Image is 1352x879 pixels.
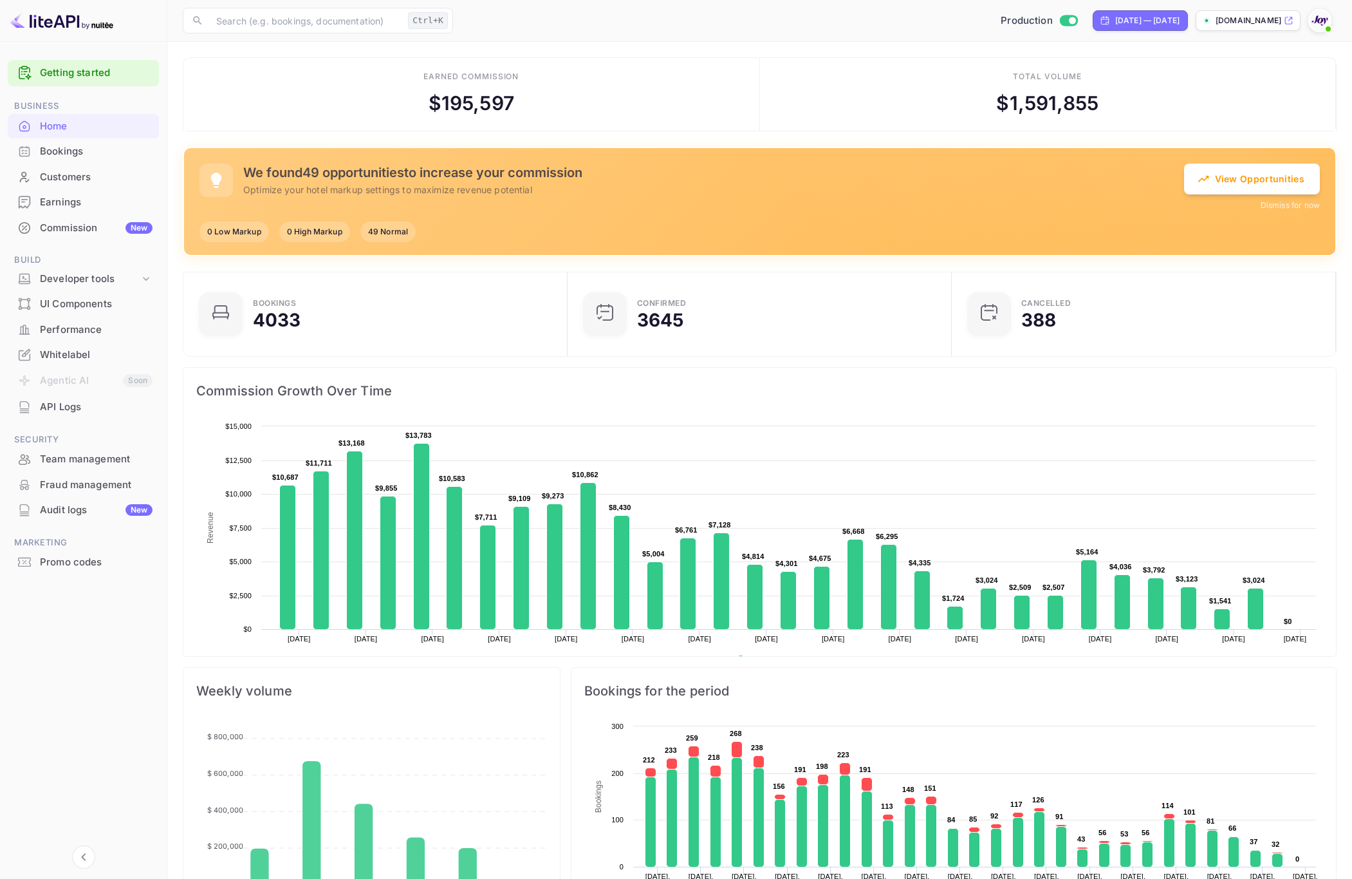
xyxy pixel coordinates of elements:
text: 32 [1272,840,1280,848]
text: 113 [881,802,893,810]
text: $5,164 [1076,548,1098,556]
span: 49 Normal [360,226,416,238]
text: 268 [730,730,742,737]
text: $2,507 [1042,583,1065,591]
div: Team management [8,447,159,472]
text: $2,509 [1009,583,1032,591]
text: 85 [969,815,977,823]
div: New [125,504,153,516]
text: $3,792 [1143,566,1165,574]
text: $8,430 [609,504,631,511]
div: Customers [8,165,159,190]
div: 3645 [637,311,684,329]
span: Marketing [8,536,159,550]
text: [DATE] [1022,635,1045,643]
div: Whitelabel [40,348,153,363]
text: [DATE] [822,635,845,643]
div: Performance [40,323,153,337]
a: CommissionNew [8,216,159,240]
text: 0 [620,863,624,871]
div: Whitelabel [8,343,159,368]
div: UI Components [40,297,153,312]
div: Promo codes [8,550,159,575]
text: $10,583 [439,475,465,482]
div: Earnings [40,195,153,210]
a: Customers [8,165,159,189]
div: Performance [8,317,159,343]
text: $6,761 [675,526,698,534]
text: $4,335 [909,559,931,567]
text: [DATE] [1156,635,1179,643]
text: 148 [902,786,914,793]
div: Home [40,119,153,134]
text: $6,295 [876,533,898,540]
div: [DATE] — [DATE] [1115,15,1180,26]
img: With Joy [1310,10,1330,31]
text: [DATE] [421,635,444,643]
tspan: $ 200,000 [207,842,243,851]
div: Bookings [8,139,159,164]
text: 37 [1250,838,1258,846]
text: 233 [665,746,677,754]
div: CANCELLED [1021,299,1071,307]
button: Collapse navigation [72,846,95,869]
text: [DATE] [1089,635,1112,643]
input: Search (e.g. bookings, documentation) [208,8,403,33]
text: $4,814 [742,553,764,560]
div: Total volume [1013,71,1082,82]
text: 223 [837,751,849,759]
div: Confirmed [637,299,687,307]
div: Bookings [253,299,296,307]
div: Developer tools [40,272,140,287]
text: $3,024 [1243,576,1265,584]
text: $10,862 [572,471,598,478]
text: $5,000 [229,558,252,565]
text: 198 [816,762,828,770]
p: Optimize your hotel markup settings to maximize revenue potential [243,183,1184,196]
text: $12,500 [225,457,252,464]
text: 114 [1162,802,1174,809]
div: CommissionNew [8,216,159,241]
a: Getting started [40,66,153,80]
span: 0 Low Markup [199,226,269,238]
text: 117 [1010,800,1023,808]
div: New [125,222,153,234]
div: Bookings [40,144,153,159]
text: [DATE] [555,635,578,643]
div: Switch to Sandbox mode [995,14,1082,28]
a: API Logs [8,395,159,419]
div: Earnings [8,190,159,215]
text: $1,724 [942,594,965,602]
text: 191 [859,766,871,773]
text: $9,273 [542,492,564,500]
div: Team management [40,452,153,467]
div: API Logs [40,400,153,415]
text: 218 [708,753,720,761]
text: 91 [1055,813,1064,820]
text: 81 [1207,817,1215,825]
text: $2,500 [229,592,252,600]
div: 388 [1021,311,1056,329]
text: $3,123 [1176,575,1198,583]
text: 126 [1032,796,1044,804]
span: Business [8,99,159,113]
div: 4033 [253,311,301,329]
button: View Opportunities [1184,164,1320,194]
div: Audit logsNew [8,498,159,523]
text: $10,000 [225,490,252,498]
text: Revenue [206,512,215,543]
text: 212 [643,756,655,764]
a: Whitelabel [8,343,159,366]
span: Security [8,433,159,447]
text: 53 [1120,830,1129,838]
button: Dismiss for now [1261,200,1320,211]
text: Bookings [594,780,603,813]
p: [DOMAIN_NAME] [1216,15,1281,26]
img: LiteAPI logo [10,10,113,31]
text: $9,855 [375,484,398,492]
div: Fraud management [40,478,153,493]
text: [DATE] [1284,635,1307,643]
text: $0 [243,625,252,633]
text: 238 [751,744,763,751]
text: $3,024 [976,576,998,584]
